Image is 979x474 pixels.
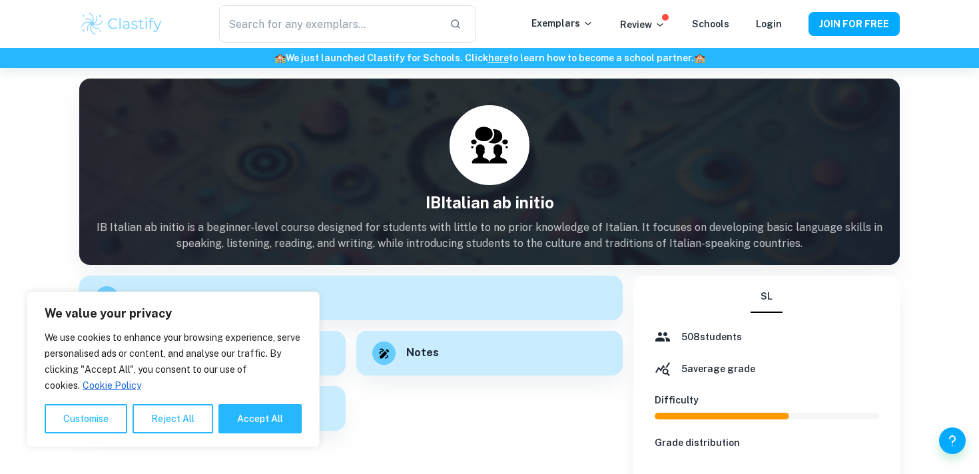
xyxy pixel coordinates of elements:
p: We use cookies to enhance your browsing experience, serve personalised ads or content, and analys... [45,330,302,393]
button: Help and Feedback [939,427,966,454]
h6: Grade distribution [655,435,878,450]
a: Notes [356,331,623,375]
p: We value your privacy [45,306,302,322]
a: Schools [692,19,729,29]
div: We value your privacy [27,292,320,447]
h4: IB Italian ab initio [79,190,900,214]
a: Cookie Policy [82,379,142,391]
a: Coursework Exemplars [79,276,623,320]
h6: Difficulty [655,393,878,407]
a: Login [756,19,782,29]
h6: 5 average grade [681,361,755,376]
button: SL [751,281,783,313]
h6: Coursework Exemplars [129,290,250,306]
img: english-ab-initio.svg [470,125,509,165]
img: Clastify logo [79,11,164,37]
input: Search for any exemplars... [219,5,439,43]
h6: Notes [406,345,439,361]
span: 🏫 [694,53,705,63]
h6: 508 students [681,330,742,344]
p: Review [620,17,665,32]
button: Customise [45,404,127,433]
h6: We just launched Clastify for Schools. Click to learn how to become a school partner. [3,51,976,65]
button: JOIN FOR FREE [809,12,900,36]
p: IB Italian ab initio is a beginner-level course designed for students with little to no prior kno... [79,220,900,252]
button: Reject All [133,404,213,433]
a: here [488,53,509,63]
span: 🏫 [274,53,286,63]
p: Exemplars [531,16,593,31]
button: Accept All [218,404,302,433]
